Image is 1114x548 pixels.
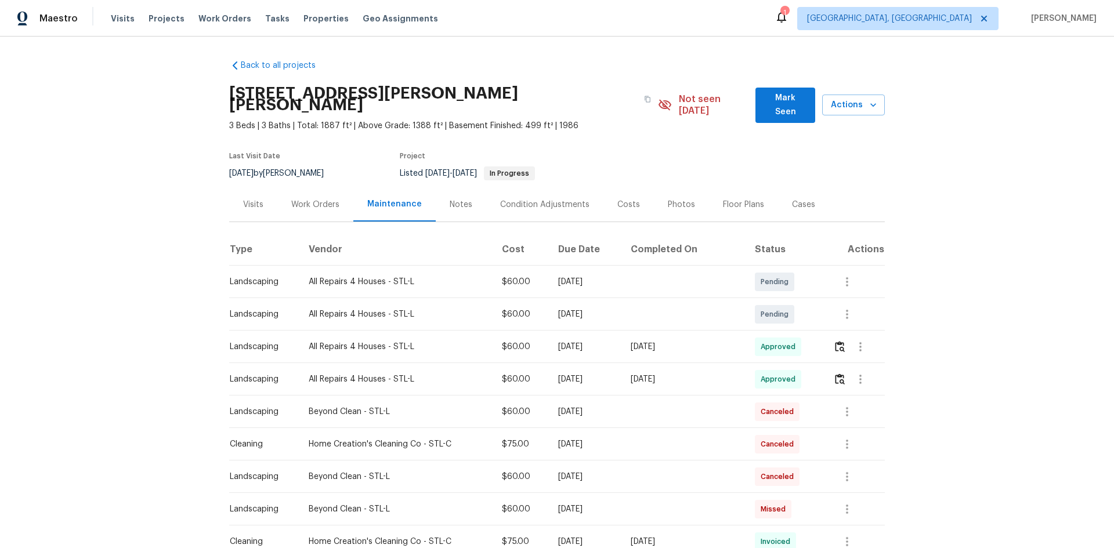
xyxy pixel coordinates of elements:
[309,503,483,515] div: Beyond Clean - STL-L
[111,13,135,24] span: Visits
[792,199,815,211] div: Cases
[631,341,736,353] div: [DATE]
[229,88,637,111] h2: [STREET_ADDRESS][PERSON_NAME][PERSON_NAME]
[558,503,612,515] div: [DATE]
[500,199,589,211] div: Condition Adjustments
[761,276,793,288] span: Pending
[835,341,845,352] img: Review Icon
[502,471,540,482] div: $60.00
[502,373,540,385] div: $60.00
[668,199,695,211] div: Photos
[761,503,790,515] span: Missed
[637,89,658,110] button: Copy Address
[502,536,540,547] div: $75.00
[502,341,540,353] div: $60.00
[502,438,540,450] div: $75.00
[450,199,472,211] div: Notes
[502,406,540,418] div: $60.00
[230,309,290,320] div: Landscaping
[761,406,798,418] span: Canceled
[502,309,540,320] div: $60.00
[807,13,972,24] span: [GEOGRAPHIC_DATA], [GEOGRAPHIC_DATA]
[723,199,764,211] div: Floor Plans
[558,536,612,547] div: [DATE]
[230,438,290,450] div: Cleaning
[400,169,535,177] span: Listed
[502,503,540,515] div: $60.00
[309,341,483,353] div: All Repairs 4 Houses - STL-L
[833,333,847,361] button: Review Icon
[761,373,800,385] span: Approved
[558,341,612,353] div: [DATE]
[631,373,736,385] div: [DATE]
[453,169,477,177] span: [DATE]
[230,471,290,482] div: Landscaping
[309,373,483,385] div: All Repairs 4 Houses - STL-L
[502,276,540,288] div: $60.00
[309,406,483,418] div: Beyond Clean - STL-L
[229,169,254,177] span: [DATE]
[761,471,798,482] span: Canceled
[831,98,876,112] span: Actions
[765,91,806,119] span: Mark Seen
[149,13,185,24] span: Projects
[558,309,612,320] div: [DATE]
[558,373,612,385] div: [DATE]
[746,233,823,266] th: Status
[303,13,349,24] span: Properties
[400,153,425,159] span: Project
[299,233,493,266] th: Vendor
[309,276,483,288] div: All Repairs 4 Houses - STL-L
[229,166,338,180] div: by [PERSON_NAME]
[755,88,815,123] button: Mark Seen
[39,13,78,24] span: Maestro
[761,536,795,547] span: Invoiced
[761,438,798,450] span: Canceled
[780,7,789,19] div: 1
[835,373,845,384] img: Review Icon
[230,341,290,353] div: Landscaping
[558,406,612,418] div: [DATE]
[230,276,290,288] div: Landscaping
[558,276,612,288] div: [DATE]
[485,170,534,177] span: In Progress
[229,60,341,71] a: Back to all projects
[558,438,612,450] div: [DATE]
[230,536,290,547] div: Cleaning
[425,169,477,177] span: -
[425,169,450,177] span: [DATE]
[621,233,746,266] th: Completed On
[291,199,339,211] div: Work Orders
[309,471,483,482] div: Beyond Clean - STL-L
[230,373,290,385] div: Landscaping
[229,153,280,159] span: Last Visit Date
[367,198,422,210] div: Maintenance
[198,13,251,24] span: Work Orders
[230,406,290,418] div: Landscaping
[230,503,290,515] div: Landscaping
[761,309,793,320] span: Pending
[309,438,483,450] div: Home Creation's Cleaning Co - STL-C
[265,14,290,23] span: Tasks
[822,95,885,116] button: Actions
[824,233,885,266] th: Actions
[229,120,658,132] span: 3 Beds | 3 Baths | Total: 1887 ft² | Above Grade: 1388 ft² | Basement Finished: 499 ft² | 1986
[558,471,612,482] div: [DATE]
[363,13,438,24] span: Geo Assignments
[309,309,483,320] div: All Repairs 4 Houses - STL-L
[549,233,621,266] th: Due Date
[243,199,263,211] div: Visits
[309,536,483,547] div: Home Creation's Cleaning Co - STL-C
[833,365,847,393] button: Review Icon
[229,233,299,266] th: Type
[761,341,800,353] span: Approved
[1026,13,1097,24] span: [PERSON_NAME]
[631,536,736,547] div: [DATE]
[617,199,640,211] div: Costs
[679,93,749,117] span: Not seen [DATE]
[493,233,549,266] th: Cost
